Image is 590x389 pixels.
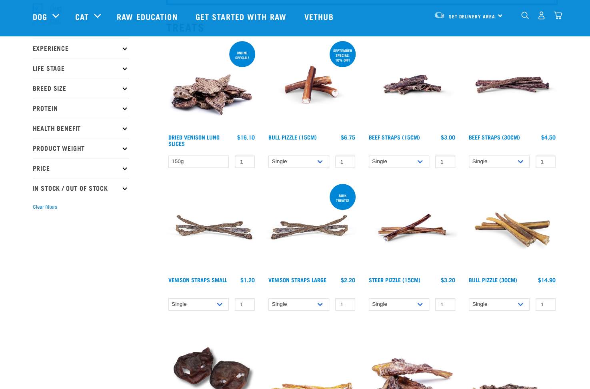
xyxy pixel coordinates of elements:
img: home-icon@2x.png [554,11,562,20]
a: Beef Straps (30cm) [469,136,520,138]
input: 1 [235,298,255,311]
img: van-moving.png [434,12,445,19]
img: Venison Straps [166,182,257,273]
p: Price [33,158,129,178]
div: $16.10 [237,134,255,140]
a: Venison Straps Large [268,278,326,281]
p: Protein [33,98,129,118]
a: Get started with Raw [188,0,296,32]
input: 1 [435,298,455,311]
img: Raw Essentials Steer Pizzle 15cm [367,182,458,273]
input: 1 [536,298,556,311]
a: Cat [75,10,89,22]
img: Raw Essentials Beef Straps 6 Pack [467,40,558,130]
img: Raw Essentials Beef Straps 15cm 6 Pack [367,40,458,130]
a: Dried Venison Lung Slices [168,136,220,145]
img: 1304 Venison Lung Slices 01 [166,40,257,130]
p: Experience [33,38,129,58]
img: Bull Pizzle 30cm for Dogs [467,182,558,273]
p: Life Stage [33,58,129,78]
p: In Stock / Out Of Stock [33,178,129,198]
input: 1 [335,298,355,311]
div: September special! 10% off! [330,44,356,66]
span: Set Delivery Area [449,15,495,18]
img: Stack of 3 Venison Straps Treats for Pets [266,182,357,273]
a: Dog [33,10,47,22]
div: $1.20 [240,277,255,283]
input: 1 [235,156,255,168]
a: Bull Pizzle (15cm) [268,136,317,138]
p: Health Benefit [33,118,129,138]
input: 1 [335,156,355,168]
a: Venison Straps Small [168,278,227,281]
img: Bull Pizzle [266,40,357,130]
p: Breed Size [33,78,129,98]
div: $3.00 [441,134,455,140]
input: 1 [536,156,556,168]
div: BULK TREATS! [330,190,356,206]
a: Vethub [296,0,344,32]
div: $4.50 [541,134,556,140]
img: user.png [537,11,546,20]
a: Beef Straps (15cm) [369,136,420,138]
button: Clear filters [33,203,57,211]
a: Bull Pizzle (30cm) [469,278,517,281]
a: Steer Pizzle (15cm) [369,278,420,281]
p: Product Weight [33,138,129,158]
div: ONLINE SPECIAL! [229,47,255,64]
div: $3.20 [441,277,455,283]
div: $14.90 [538,277,556,283]
div: $2.20 [341,277,355,283]
input: 1 [435,156,455,168]
a: Raw Education [109,0,187,32]
div: $6.75 [341,134,355,140]
img: home-icon-1@2x.png [521,12,529,19]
